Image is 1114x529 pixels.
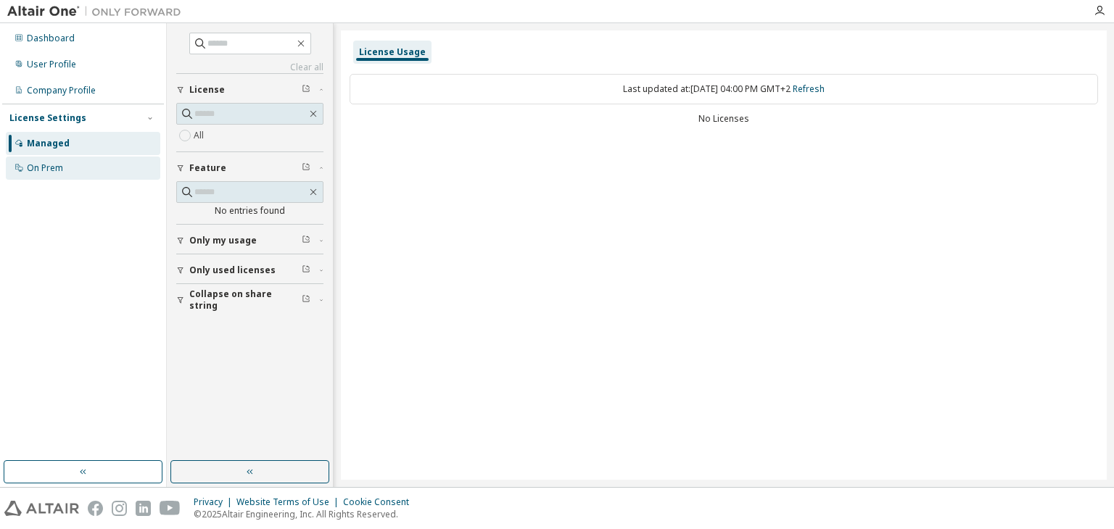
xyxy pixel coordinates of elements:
div: No Licenses [350,113,1098,125]
img: facebook.svg [88,501,103,516]
img: altair_logo.svg [4,501,79,516]
img: youtube.svg [160,501,181,516]
div: On Prem [27,162,63,174]
button: Feature [176,152,323,184]
span: Clear filter [302,294,310,306]
span: Clear filter [302,162,310,174]
a: Clear all [176,62,323,73]
span: License [189,84,225,96]
div: Company Profile [27,85,96,96]
label: All [194,127,207,144]
div: User Profile [27,59,76,70]
div: License Settings [9,112,86,124]
img: Altair One [7,4,189,19]
button: License [176,74,323,106]
div: Dashboard [27,33,75,44]
span: Collapse on share string [189,288,302,312]
img: instagram.svg [112,501,127,516]
button: Only used licenses [176,254,323,286]
div: Privacy [194,496,236,508]
span: Only used licenses [189,264,276,276]
div: No entries found [176,205,323,217]
div: Website Terms of Use [236,496,343,508]
span: Clear filter [302,84,310,96]
div: Managed [27,138,70,149]
div: Last updated at: [DATE] 04:00 PM GMT+2 [350,74,1098,104]
img: linkedin.svg [136,501,151,516]
button: Only my usage [176,225,323,257]
span: Only my usage [189,235,257,246]
span: Feature [189,162,226,174]
span: Clear filter [302,235,310,246]
p: © 2025 Altair Engineering, Inc. All Rights Reserved. [194,508,418,520]
div: License Usage [359,46,426,58]
span: Clear filter [302,264,310,276]
button: Collapse on share string [176,284,323,316]
a: Refresh [793,83,825,95]
div: Cookie Consent [343,496,418,508]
